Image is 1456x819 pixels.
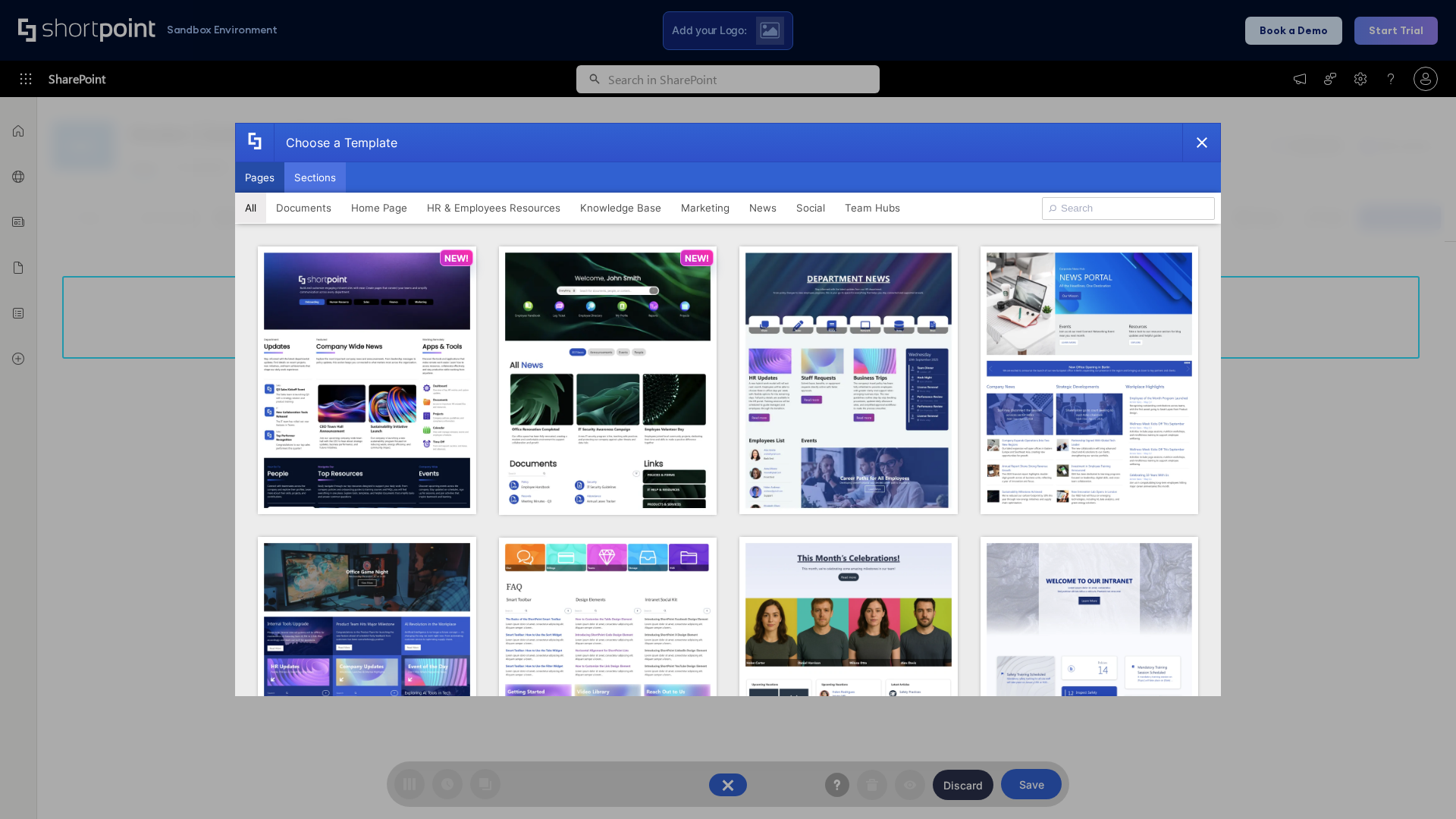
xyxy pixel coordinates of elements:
[1380,746,1456,819] iframe: Chat Widget
[284,162,346,193] button: Sections
[1042,197,1215,220] input: Search
[444,253,469,264] p: NEW!
[235,162,284,193] button: Pages
[235,123,1221,696] div: template selector
[266,193,341,223] button: Documents
[685,253,709,264] p: NEW!
[274,124,397,162] div: Choose a Template
[739,193,786,223] button: News
[235,193,266,223] button: All
[835,193,910,223] button: Team Hubs
[786,193,835,223] button: Social
[341,193,417,223] button: Home Page
[671,193,739,223] button: Marketing
[570,193,671,223] button: Knowledge Base
[417,193,570,223] button: HR & Employees Resources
